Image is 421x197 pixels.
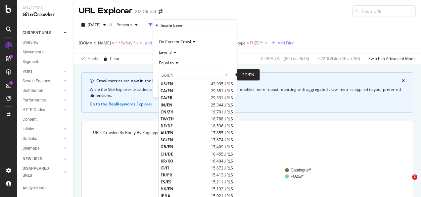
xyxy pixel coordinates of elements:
[23,49,43,56] div: Movements
[23,39,69,46] a: Overview
[79,53,98,64] button: Apply
[23,87,43,94] div: Distribution
[161,144,209,150] span: GB/EN
[23,145,62,152] a: Sitemaps
[79,20,109,30] button: [DATE]
[211,95,233,100] span: 29,331 URLS
[211,186,233,192] span: 15,133 URLS
[161,88,209,94] span: CA/EN
[159,60,174,66] span: Equal to
[23,78,50,85] div: Search Engines
[161,179,209,185] span: ES/ES
[23,30,62,36] a: CURRENT URLS
[161,172,209,178] span: FR/FR
[110,56,120,61] div: Clear
[412,174,417,180] span: 1
[114,20,140,30] button: Previous
[211,172,233,178] span: 15,413 URLS
[23,58,40,65] div: Segments
[23,5,68,11] div: Analytics
[23,185,46,192] div: Analysis Info
[211,151,233,157] span: 16,455 URLS
[161,151,209,157] span: CH/DE
[250,38,263,48] span: FUZE/*
[101,53,120,64] button: Clear
[23,78,62,85] a: Search Engines
[23,156,62,163] a: NEW URLS
[23,11,68,19] div: SiteCrawler
[161,186,209,192] span: HK/EN
[114,22,132,28] span: Previous
[211,137,233,143] span: 17,674 URLS
[398,174,414,190] iframe: Intercom live chat
[115,38,138,48] span: ^.*Safety.*$
[23,165,62,179] a: DISAPPEARED URLS
[211,116,233,122] span: 18,788 URLS
[352,5,416,17] input: Find a URL
[23,145,39,152] div: Sitemaps
[88,22,101,28] span: 2025 Oct. 5th
[23,135,62,142] a: Outlinks
[146,20,193,30] button: 3 Filters Applied
[23,106,45,113] div: HTTP Codes
[211,165,233,170] span: 15,672 URLS
[23,87,62,94] a: Distribution
[23,68,62,75] a: Visits
[211,130,233,136] span: 17,855 URLS
[161,137,209,143] span: SG/EN
[291,174,304,179] text: FUZE/*
[23,126,34,133] div: Inlinks
[23,39,38,46] div: Overview
[211,158,233,164] span: 16,404 URLS
[161,130,209,136] span: AU/EN
[23,97,46,104] div: Performance
[247,40,249,46] span: =
[400,77,406,85] button: close banner
[81,72,413,113] div: info banner
[161,23,184,28] div: locale Level
[90,101,152,107] button: Go to the RealKeywords Explorer
[23,116,69,123] a: Content
[23,156,42,163] div: NEW URLS
[291,168,311,172] text: Catalogue/*
[23,185,69,192] a: Analysis Info
[112,40,114,46] span: =
[23,49,69,56] a: Movements
[156,86,177,92] button: Cancel
[90,87,405,98] div: While the Site Explorer provides crawl metrics by URL, the RealKeywords Explorer enables more rob...
[368,56,416,61] div: Switch to Advanced Mode
[79,5,132,17] div: URL Explorer
[317,56,360,61] div: 0.22 % Visits ( 4K on 2M )
[211,144,233,150] span: 17,409 URLS
[269,39,295,47] button: Add Filter
[211,179,233,185] span: 15,211 URLS
[23,165,56,179] div: DISAPPEARED URLS
[88,56,98,61] div: Apply
[161,165,209,170] span: IT/IT
[161,158,209,164] span: KR/KO
[161,95,209,100] span: CA/FR
[79,40,111,46] span: [DOMAIN_NAME]
[161,109,209,114] span: CN/ZH
[211,123,233,129] span: 18,536 URLS
[23,68,32,75] div: Visits
[161,116,209,122] span: TW/ZH
[23,30,51,36] div: CURRENT URLS
[211,102,233,107] span: 25,344 URLS
[161,123,209,129] span: DE/DE
[211,109,233,114] span: 19,701 URLS
[159,39,191,44] span: On Current Crawl
[211,88,233,94] span: 29,581 URLS
[23,116,37,123] div: Content
[23,126,62,133] a: Inlinks
[135,8,156,15] div: 3M Global
[211,81,233,87] span: 43,935 URLS
[145,40,152,46] button: and
[159,9,163,14] div: arrow-right-arrow-left
[109,21,114,27] span: vs
[96,78,402,84] div: Crawl metrics are now in the RealKeywords Explorer
[93,130,160,135] span: URLs Crawled By Botify By pagetype
[23,58,69,65] a: Segments
[161,81,209,87] span: US/EN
